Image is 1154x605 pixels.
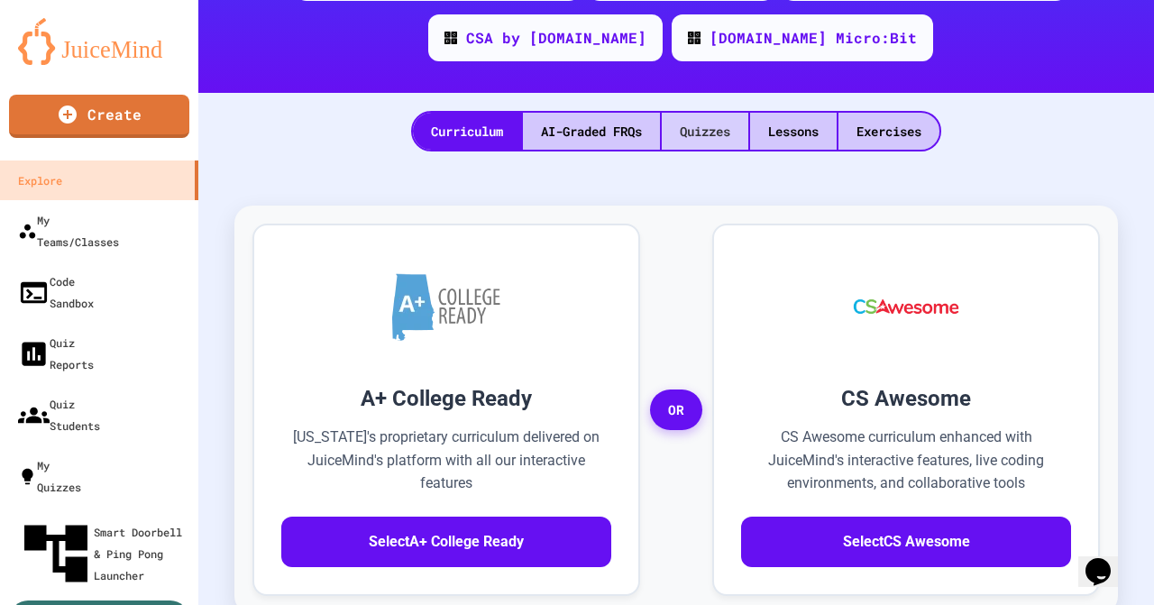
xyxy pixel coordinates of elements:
button: SelectCS Awesome [741,517,1071,567]
div: Curriculum [413,113,521,150]
img: A+ College Ready [392,273,500,341]
div: CSA by [DOMAIN_NAME] [466,27,646,49]
h3: A+ College Ready [281,382,611,415]
div: Quiz Students [18,393,100,436]
div: Explore [18,170,62,191]
div: [DOMAIN_NAME] Micro:Bit [710,27,917,49]
a: Create [9,95,189,138]
h3: CS Awesome [741,382,1071,415]
div: Exercises [838,113,939,150]
div: Smart Doorbell & Ping Pong Launcher [18,516,191,591]
div: Lessons [750,113,837,150]
img: logo-orange.svg [18,18,180,65]
div: Quiz Reports [18,332,94,375]
p: CS Awesome curriculum enhanced with JuiceMind's interactive features, live coding environments, a... [741,426,1071,495]
div: Code Sandbox [18,270,94,314]
img: CODE_logo_RGB.png [688,32,701,44]
div: My Quizzes [18,454,81,498]
div: AI-Graded FRQs [523,113,660,150]
button: SelectA+ College Ready [281,517,611,567]
img: CS Awesome [836,252,977,361]
div: My Teams/Classes [18,209,119,252]
iframe: chat widget [1078,533,1136,587]
img: CODE_logo_RGB.png [444,32,457,44]
span: OR [650,390,702,431]
p: [US_STATE]'s proprietary curriculum delivered on JuiceMind's platform with all our interactive fe... [281,426,611,495]
div: Quizzes [662,113,748,150]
